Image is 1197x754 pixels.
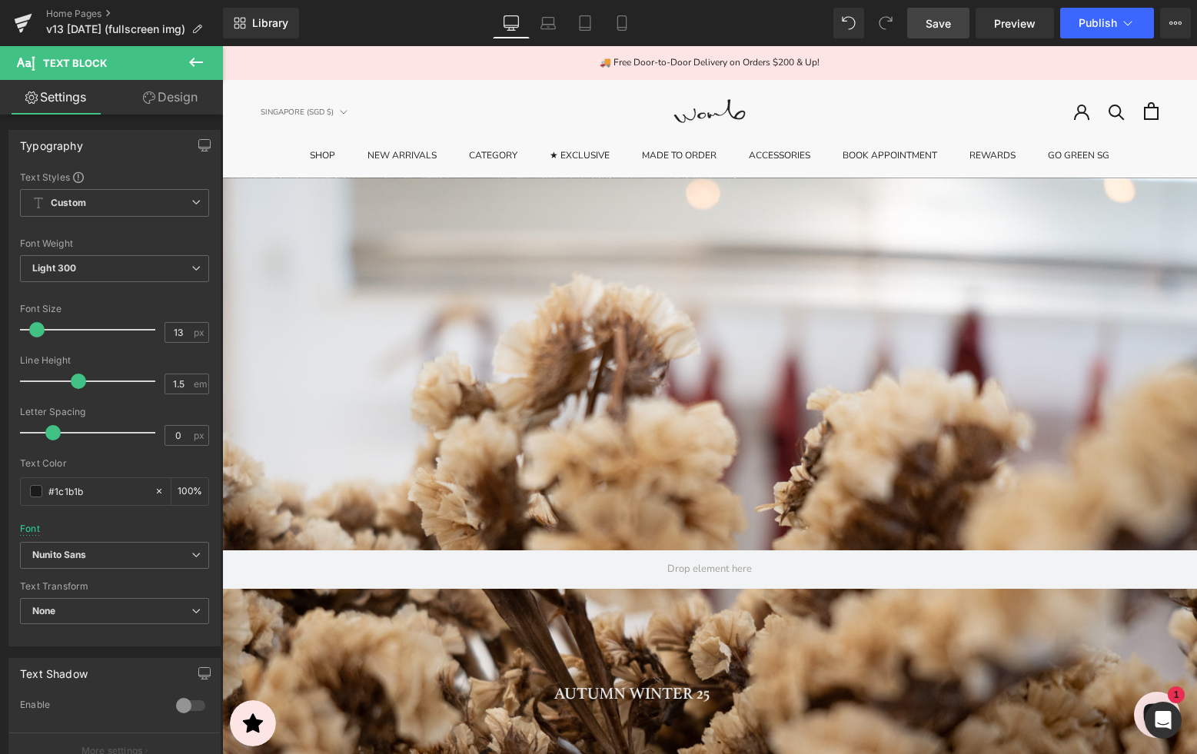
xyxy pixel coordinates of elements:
[20,355,209,366] div: Line Height
[115,80,226,115] a: Design
[926,15,951,32] span: Save
[20,581,209,592] div: Text Transform
[38,58,125,75] button: Singapore (SGD $)
[88,103,113,115] a: ShopShop
[907,646,963,696] inbox-online-store-chat: Shopify online store chat
[194,430,207,440] span: px
[20,659,88,680] div: Text Shadow
[922,56,936,74] a: Open cart
[194,379,207,389] span: em
[826,103,887,115] a: Go Green SGGo Green SG
[46,23,185,35] span: v13 [DATE] (fullscreen img)
[247,103,295,115] a: Category
[886,57,903,73] a: Search
[20,699,161,715] div: Enable
[870,8,901,38] button: Redo
[20,304,209,314] div: Font Size
[1160,8,1191,38] button: More
[976,8,1054,38] a: Preview
[171,478,208,505] div: %
[620,103,715,115] a: Book AppointmentBook Appointment
[12,9,963,25] p: 🚚 Free Door-to-Door Delivery on Orders $200 & Up!
[493,8,530,38] a: Desktop
[252,16,288,30] span: Library
[194,327,207,337] span: px
[833,8,864,38] button: Undo
[48,483,147,500] input: Color
[8,654,54,700] iframe: Button to open loyalty program pop-up
[1060,8,1154,38] button: Publish
[527,103,588,115] a: AccessoriesAccessories
[747,103,793,115] a: RewardsRewards
[145,103,214,115] a: New ArrivalsNew Arrivals
[20,523,40,534] div: Font
[420,103,494,115] a: Made To OrderMade To Order
[1079,17,1117,29] span: Publish
[46,8,223,20] a: Home Pages
[32,549,87,562] i: Nunito Sans
[20,131,83,152] div: Typography
[51,197,86,210] b: Custom
[20,458,209,469] div: Text Color
[20,238,209,249] div: Font Weight
[223,8,299,38] a: New Library
[43,57,107,69] span: Text Block
[20,407,209,417] div: Letter Spacing
[530,8,567,38] a: Laptop
[994,15,1036,32] span: Preview
[20,171,209,183] div: Text Styles
[1145,702,1182,739] div: Open Intercom Messenger
[32,605,56,616] b: None
[567,8,603,38] a: Tablet
[603,8,640,38] a: Mobile
[430,48,545,82] img: Womb
[32,262,76,274] b: Light 300
[328,103,387,115] a: ★ Exclusive★ Exclusive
